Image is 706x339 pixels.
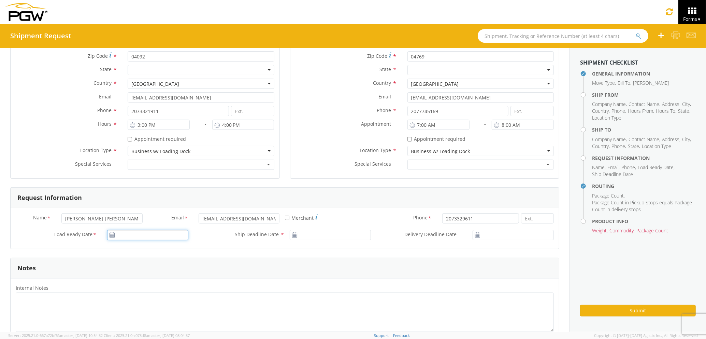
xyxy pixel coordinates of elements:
[662,101,680,108] li: ,
[609,227,634,234] span: Commodity
[609,227,635,234] li: ,
[592,164,605,171] span: Name
[592,136,626,143] span: Company Name
[131,81,179,87] div: [GEOGRAPHIC_DATA]
[611,108,626,114] li: ,
[607,164,620,171] li: ,
[374,333,389,338] a: Support
[618,80,631,86] li: ,
[592,101,626,107] span: Company Name
[662,136,680,143] li: ,
[629,101,660,108] li: ,
[380,66,391,72] span: State
[61,333,103,338] span: master, [DATE] 10:54:32
[411,81,459,87] div: [GEOGRAPHIC_DATA]
[592,219,696,224] h4: Product Info
[592,127,696,132] h4: Ship To
[128,137,132,141] input: Appointment required
[10,32,71,40] h4: Shipment Request
[5,3,47,21] img: pgw-form-logo-1aaa8060b1cc70fad034.png
[80,147,112,153] span: Location Type
[592,164,606,171] li: ,
[697,16,701,22] span: ▼
[171,214,184,222] span: Email
[592,136,627,143] li: ,
[592,108,610,114] li: ,
[393,333,410,338] a: Feedback
[99,93,112,100] span: Email
[607,164,619,171] span: Email
[682,136,690,143] span: City
[17,265,36,272] h3: Notes
[205,121,206,127] span: -
[592,92,696,97] h4: Ship From
[521,213,554,223] input: Ext.
[592,80,616,86] li: ,
[682,101,690,107] span: City
[638,164,675,171] li: ,
[16,285,48,291] span: Internal Notes
[104,333,190,338] span: Client: 2025.21.0-c073d8a
[628,143,639,149] span: State
[629,136,659,143] span: Contact Name
[662,101,679,107] span: Address
[592,155,696,161] h4: Request Information
[656,108,675,114] span: Hours To
[88,53,108,59] span: Zip Code
[678,108,689,114] span: State
[407,135,467,143] label: Appointment required
[592,101,627,108] li: ,
[93,80,112,86] span: Country
[611,143,626,150] li: ,
[628,143,640,150] li: ,
[75,161,112,167] span: Special Services
[633,80,669,86] span: [PERSON_NAME]
[33,214,47,222] span: Name
[662,136,679,143] span: Address
[592,114,621,121] span: Location Type
[621,164,636,171] li: ,
[636,227,668,234] span: Package Count
[97,107,112,113] span: Phone
[98,121,112,127] span: Hours
[8,333,103,338] span: Server: 2025.21.0-667a72bf6fa
[361,121,391,127] span: Appointment
[592,227,607,234] span: Weight
[373,80,391,86] span: Country
[592,71,696,76] h4: General Information
[638,164,674,171] span: Load Ready Date
[360,147,391,153] span: Location Type
[285,213,318,221] label: Merchant
[235,231,279,238] span: Ship Deadline Date
[131,148,190,155] div: Business w/ Loading Dock
[592,199,692,213] span: Package Count in Pickup Stops equals Package Count in delivery stops
[54,231,92,239] span: Load Ready Date
[231,106,274,116] input: Ext.
[580,59,638,66] strong: Shipment Checklist
[407,137,412,141] input: Appointment required
[629,101,659,107] span: Contact Name
[148,333,190,338] span: master, [DATE] 08:04:37
[484,121,486,127] span: -
[128,135,187,143] label: Appointment required
[592,171,633,177] span: Ship Deadline Date
[285,216,289,220] input: Merchant
[628,108,654,114] li: ,
[580,305,696,316] button: Submit
[413,214,428,222] span: Phone
[592,80,615,86] span: Move Type
[404,231,457,238] span: Delivery Deadline Date
[594,333,698,338] span: Copyright © [DATE]-[DATE] Agistix Inc., All Rights Reserved
[100,66,112,72] span: State
[682,101,691,108] li: ,
[656,108,676,114] li: ,
[611,108,625,114] span: Phone
[510,106,554,116] input: Ext.
[682,136,691,143] li: ,
[678,108,690,114] li: ,
[592,108,609,114] span: Country
[628,108,653,114] span: Hours From
[368,53,388,59] span: Zip Code
[592,227,608,234] li: ,
[592,192,624,199] span: Package Count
